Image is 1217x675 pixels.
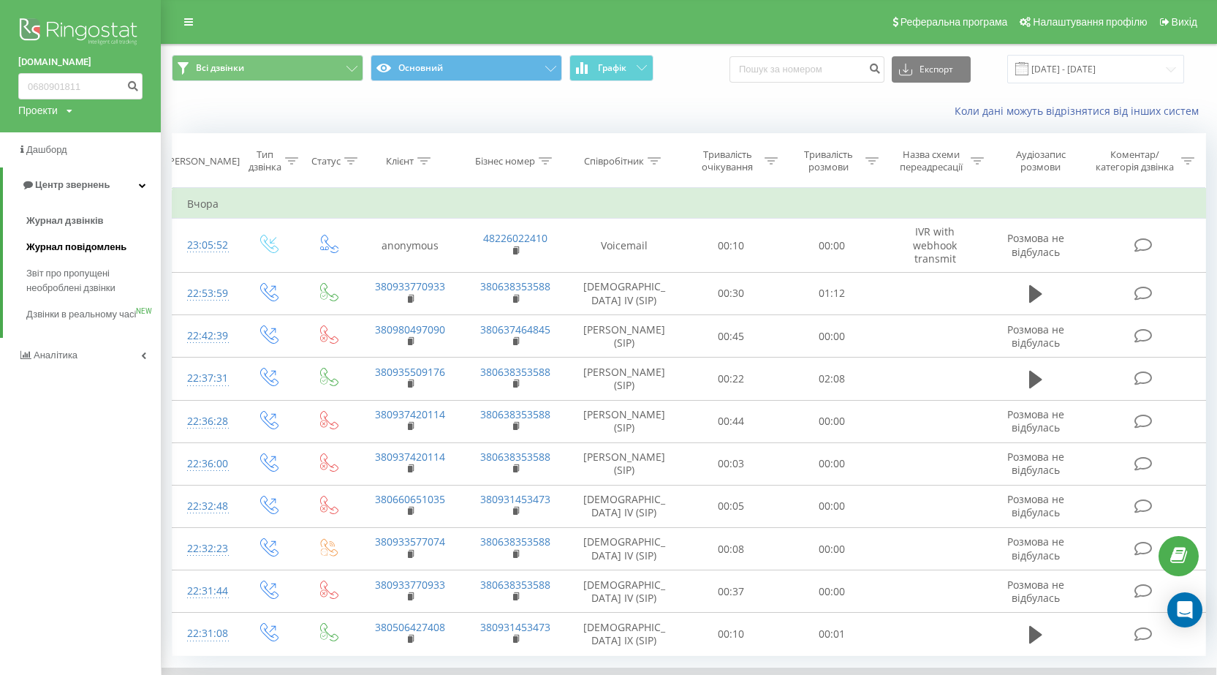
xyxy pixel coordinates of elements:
span: Реферальна програма [901,16,1008,28]
td: 00:00 [781,442,882,485]
a: 380931453473 [480,492,550,506]
a: 380660651035 [375,492,445,506]
td: [DEMOGRAPHIC_DATA] IV (SIP) [568,272,681,314]
td: 00:10 [680,613,781,655]
span: Розмова не відбулась [1007,323,1064,350]
a: 380638353588 [480,407,550,421]
td: Вчора [172,189,1206,219]
a: 380931453473 [480,620,550,634]
a: 380638353588 [480,450,550,464]
span: Дзвінки в реальному часі [26,307,136,322]
div: [PERSON_NAME] [166,155,240,167]
td: 00:00 [781,570,882,613]
td: [DEMOGRAPHIC_DATA] IX (SIP) [568,613,681,655]
div: Коментар/категорія дзвінка [1092,148,1178,173]
button: Основний [371,55,562,81]
div: Тривалість очікування [694,148,761,173]
div: 22:32:23 [187,535,222,563]
button: Експорт [892,56,971,83]
span: Розмова не відбулась [1007,492,1064,519]
a: 380933770933 [375,279,445,293]
span: Дашборд [26,144,67,155]
span: Графік [598,63,626,73]
a: 380638353588 [480,578,550,592]
td: 00:00 [781,400,882,442]
td: 00:03 [680,442,781,485]
div: Проекти [18,103,58,118]
td: Voicemail [568,219,681,273]
td: [PERSON_NAME] (SIP) [568,442,681,485]
div: 23:05:52 [187,231,222,260]
a: Дзвінки в реальному часіNEW [26,301,161,328]
div: 22:42:39 [187,322,222,350]
div: Статус [311,155,341,167]
span: Аналiтика [34,350,77,361]
td: 01:12 [781,272,882,314]
td: 00:30 [680,272,781,314]
td: [PERSON_NAME] (SIP) [568,400,681,442]
div: 22:53:59 [187,279,222,308]
button: Всі дзвінки [172,55,363,81]
td: anonymous [357,219,463,273]
a: 380638353588 [480,365,550,379]
div: Назва схеми переадресації [895,148,967,173]
span: Всі дзвінки [196,62,244,74]
div: 22:31:08 [187,619,222,648]
td: 00:10 [680,219,781,273]
a: 380637464845 [480,323,550,336]
td: 00:01 [781,613,882,655]
div: 22:32:48 [187,492,222,521]
div: 22:36:00 [187,450,222,478]
a: 380506427408 [375,620,445,634]
td: IVR with webhook transmit [882,219,987,273]
div: Аудіозапис розмови [1001,148,1081,173]
td: [DEMOGRAPHIC_DATA] IV (SIP) [568,570,681,613]
div: 22:37:31 [187,364,222,393]
a: Журнал повідомлень [26,234,161,260]
div: Клієнт [386,155,414,167]
a: Журнал дзвінків [26,208,161,234]
a: Звіт про пропущені необроблені дзвінки [26,260,161,301]
span: Журнал дзвінків [26,214,104,228]
div: 22:36:28 [187,407,222,436]
input: Пошук за номером [18,73,143,99]
a: 380638353588 [480,535,550,548]
td: 02:08 [781,358,882,400]
img: Ringostat logo [18,15,143,51]
span: Розмова не відбулась [1007,407,1064,434]
td: 00:00 [781,485,882,527]
span: Розмова не відбулась [1007,231,1064,258]
td: 00:44 [680,400,781,442]
a: 48226022410 [483,231,547,245]
div: Тривалість розмови [795,148,862,173]
td: [PERSON_NAME] (SIP) [568,358,681,400]
div: Open Intercom Messenger [1167,592,1202,627]
span: Розмова не відбулась [1007,535,1064,562]
td: 00:00 [781,528,882,570]
td: 00:37 [680,570,781,613]
button: Графік [569,55,653,81]
span: Вихід [1172,16,1197,28]
span: Журнал повідомлень [26,240,126,254]
div: Тип дзвінка [249,148,281,173]
a: 380980497090 [375,323,445,336]
a: 380935509176 [375,365,445,379]
td: 00:05 [680,485,781,527]
a: 380933770933 [375,578,445,592]
td: 00:08 [680,528,781,570]
span: Центр звернень [35,179,110,190]
div: Співробітник [584,155,644,167]
span: Звіт про пропущені необроблені дзвінки [26,266,153,295]
a: Коли дані можуть відрізнятися вiд інших систем [955,104,1206,118]
a: 380937420114 [375,407,445,421]
span: Розмова не відбулась [1007,578,1064,605]
a: 380933577074 [375,535,445,548]
td: [DEMOGRAPHIC_DATA] IV (SIP) [568,528,681,570]
td: [DEMOGRAPHIC_DATA] IV (SIP) [568,485,681,527]
div: Бізнес номер [475,155,535,167]
a: 380638353588 [480,279,550,293]
a: 380937420114 [375,450,445,464]
div: 22:31:44 [187,577,222,606]
input: Пошук за номером [729,56,884,83]
td: [PERSON_NAME] (SIP) [568,315,681,358]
